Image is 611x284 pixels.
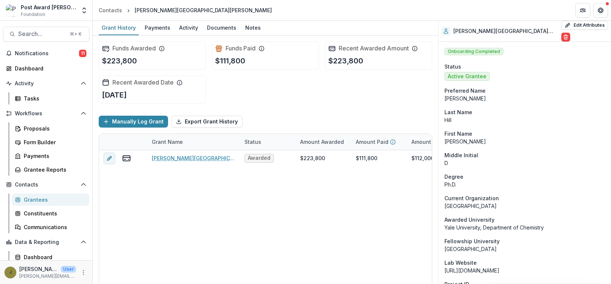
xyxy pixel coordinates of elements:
span: First Name [444,130,472,138]
div: Constituents [24,209,83,217]
button: Partners [575,3,590,18]
button: Notifications11 [3,47,89,59]
h2: Recent Awarded Date [112,79,174,86]
div: Grantee Reports [24,166,83,174]
span: Preferred Name [444,87,486,95]
p: Ph.D. [444,181,605,188]
a: Contacts [96,5,125,16]
span: Notifications [15,50,79,57]
div: Communications [24,223,83,231]
div: Dashboard [24,253,83,261]
a: Tasks [12,92,89,105]
p: [GEOGRAPHIC_DATA] [444,245,605,253]
p: [PERSON_NAME][EMAIL_ADDRESS][PERSON_NAME][DOMAIN_NAME] [19,273,76,280]
h2: [PERSON_NAME][GEOGRAPHIC_DATA][PERSON_NAME] [453,28,558,34]
a: Constituents [12,207,89,219]
button: Edit Attributes [561,21,608,30]
button: Open entity switcher [79,3,89,18]
span: Last Name [444,108,472,116]
button: Search... [3,27,89,42]
a: Notes [242,21,264,35]
p: [PERSON_NAME] [19,265,58,273]
span: Awarded University [444,216,495,224]
button: More [79,268,88,277]
p: [GEOGRAPHIC_DATA] [444,202,605,210]
div: Amount Awarded [296,134,351,150]
p: [URL][DOMAIN_NAME] [444,267,605,274]
div: Grant Name [147,138,187,146]
span: Foundation [21,11,45,18]
a: [PERSON_NAME][GEOGRAPHIC_DATA][PERSON_NAME] - 2024 - [PERSON_NAME] Childs Memorial Fund - Fellows... [152,154,236,162]
a: Grantee Reports [12,164,89,176]
div: [PERSON_NAME] [444,95,605,102]
a: Proposals [12,122,89,135]
div: Amount Awarded [296,138,348,146]
h2: Funds Paid [226,45,256,52]
a: Grantees [12,194,89,206]
button: view-payments [122,154,131,163]
div: Grant History [99,22,139,33]
div: Tasks [24,95,83,102]
div: Grant Name [147,134,240,150]
img: Post Award Jane Coffin Childs Memorial Fund [6,4,18,16]
div: Status [240,134,296,150]
span: Onboarding Completed [444,48,503,55]
p: $111,800 [215,55,245,66]
a: Activity [176,21,201,35]
button: Manually Log Grant [99,116,168,128]
span: Degree [444,173,463,181]
span: Lab Website [444,259,477,267]
div: Amount Payable [407,134,463,150]
div: Proposals [24,125,83,132]
span: Fellowship University [444,237,500,245]
p: [DATE] [102,89,127,100]
button: Open Data & Reporting [3,236,89,248]
h2: Recent Awarded Amount [339,45,409,52]
div: $223,800 [300,154,325,162]
div: Documents [204,22,239,33]
span: Workflows [15,110,78,117]
p: $223,800 [102,55,137,66]
div: Amount Paid [351,134,407,150]
div: ⌘ + K [68,30,83,38]
span: 11 [79,50,86,57]
span: Current Organization [444,194,499,202]
span: Search... [18,30,65,37]
div: Contacts [99,6,122,14]
span: Status [444,63,461,70]
div: Grantees [24,196,83,204]
div: Status [240,138,266,146]
p: [PERSON_NAME] [444,138,605,145]
button: Open Activity [3,77,89,89]
div: Payments [24,152,83,160]
div: [PERSON_NAME][GEOGRAPHIC_DATA][PERSON_NAME] [135,6,272,14]
p: D [444,159,605,167]
p: Amount Paid [356,138,388,146]
span: Activity [15,80,78,87]
div: Dashboard [15,65,83,72]
span: Contacts [15,182,78,188]
div: $112,000 [411,154,434,162]
p: $223,800 [328,55,363,66]
a: Communications [12,221,89,233]
a: Payments [12,150,89,162]
a: Dashboard [3,62,89,75]
a: Documents [204,21,239,35]
div: Post Award [PERSON_NAME] Childs Memorial Fund [21,3,76,11]
span: Awarded [248,155,270,161]
button: Delete [561,33,570,42]
div: Notes [242,22,264,33]
p: Yale University, Department of Chemistry [444,224,605,231]
a: Grant History [99,21,139,35]
nav: breadcrumb [96,5,275,16]
span: Active Grantee [448,73,486,80]
p: User [61,266,76,273]
span: Data & Reporting [15,239,78,245]
button: edit [104,152,115,164]
a: Dashboard [12,251,89,263]
button: Get Help [593,3,608,18]
div: Activity [176,22,201,33]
